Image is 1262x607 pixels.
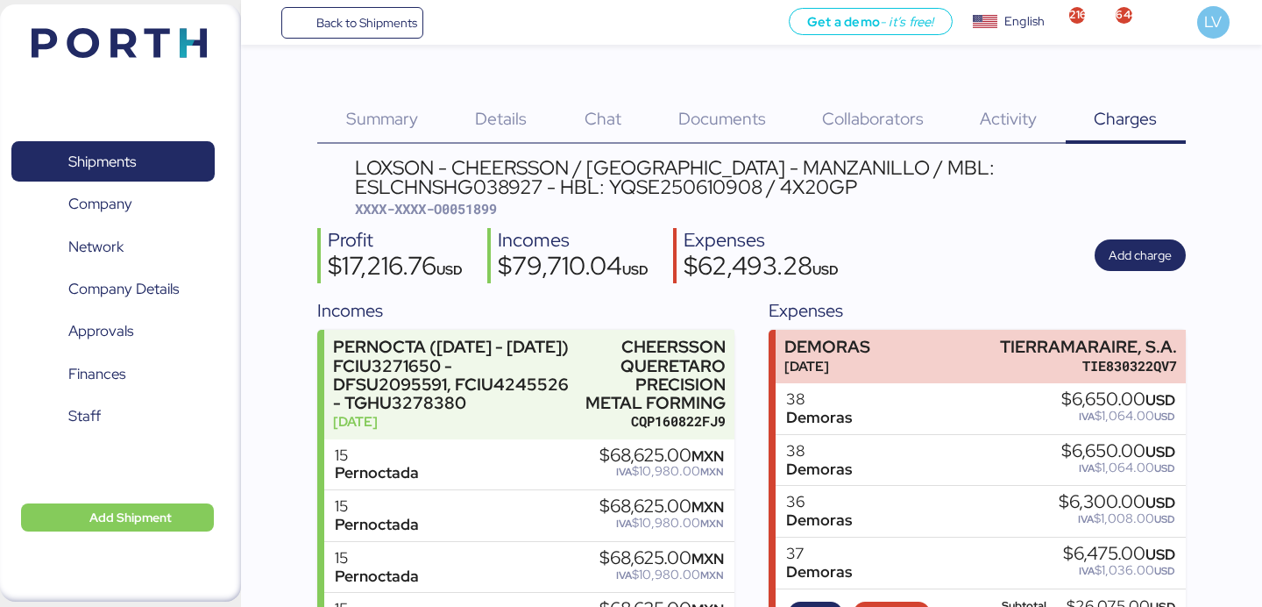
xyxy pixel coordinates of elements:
span: IVA [616,517,632,531]
a: Company Details [11,269,215,310]
span: USD [622,261,649,278]
span: Finances [68,361,125,387]
span: USD [1145,442,1175,461]
span: Company [68,191,132,217]
a: Staff [11,396,215,437]
span: Documents [678,107,766,130]
div: $1,008.00 [1059,512,1175,525]
div: $1,064.00 [1061,410,1175,423]
span: Charges [1094,107,1157,130]
a: Approvals [11,311,215,352]
div: Demoras [786,461,852,479]
span: USD [1154,461,1175,475]
div: $79,710.04 [498,254,649,283]
div: $1,064.00 [1061,461,1175,475]
a: Finances [11,354,215,395]
span: MXN [691,497,724,517]
span: Network [68,234,124,260]
button: Menu [252,8,281,38]
div: $17,216.76 [328,254,463,283]
span: IVA [1079,564,1095,578]
div: [DATE] [784,357,870,375]
div: $10,980.00 [599,465,724,478]
div: Pernoctada [335,568,419,586]
button: Add Shipment [21,503,214,532]
div: [DATE] [333,412,571,431]
div: 38 [786,390,852,409]
span: LV [1204,11,1222,33]
span: Add charge [1109,245,1172,266]
div: 15 [335,446,419,465]
span: MXN [700,465,724,479]
div: CHEERSSON QUERETARO PRECISION METAL FORMING [579,338,726,412]
div: 15 [335,497,419,516]
span: USD [1154,512,1175,526]
div: Incomes [498,228,649,254]
span: IVA [1079,461,1095,475]
div: CQP160822FJ9 [579,412,726,431]
div: Demoras [786,409,852,427]
div: TIE830322QV7 [1000,357,1177,375]
div: PERNOCTA ([DATE] - [DATE]) FCIU3271650 - DFSU2095591, FCIU4245526 - TGHU3278380 [333,338,571,412]
div: DEMORAS [784,338,870,356]
span: XXXX-XXXX-O0051899 [355,200,497,218]
div: Expenses [684,228,839,254]
span: USD [1154,564,1175,578]
span: MXN [691,549,724,568]
div: $6,475.00 [1063,545,1175,564]
div: $6,650.00 [1061,390,1175,410]
div: $10,980.00 [599,568,724,582]
span: Collaborators [822,107,924,130]
div: $68,625.00 [599,549,724,568]
span: USD [812,261,839,278]
a: Shipments [11,141,215,182]
span: Staff [68,403,101,429]
span: Shipments [68,149,136,175]
div: 15 [335,549,419,568]
a: Company [11,184,215,225]
div: $1,036.00 [1063,564,1175,577]
div: $68,625.00 [599,497,724,517]
span: USD [1145,390,1175,410]
span: Chat [585,107,621,130]
div: Incomes [317,297,734,324]
div: $6,650.00 [1061,442,1175,461]
div: English [1004,12,1045,31]
a: Network [11,226,215,267]
span: MXN [691,446,724,466]
button: Add charge [1095,239,1186,271]
span: USD [1154,410,1175,424]
a: Back to Shipments [281,7,424,39]
div: $68,625.00 [599,446,724,466]
div: Expenses [769,297,1185,324]
span: USD [1145,493,1175,512]
span: IVA [616,465,632,479]
span: Activity [980,107,1037,130]
span: Details [475,107,527,130]
span: USD [436,261,463,278]
div: Profit [328,228,463,254]
span: IVA [1079,410,1095,424]
div: Pernoctada [335,464,419,482]
span: Approvals [68,318,133,344]
div: TIERRAMARAIRE, S.A. [1000,338,1177,356]
div: LOXSON - CHEERSSON / [GEOGRAPHIC_DATA] - MANZANILLO / MBL: ESLCHNSHG038927 - HBL: YQSE250610908 /... [355,158,1186,197]
span: IVA [1078,512,1094,526]
div: Pernoctada [335,516,419,534]
div: Demoras [786,563,852,582]
span: Back to Shipments [316,12,417,33]
div: $62,493.28 [684,254,839,283]
div: $6,300.00 [1059,493,1175,512]
span: Company Details [68,276,179,302]
div: Demoras [786,511,852,530]
div: 38 [786,442,852,461]
span: USD [1145,545,1175,564]
div: 36 [786,493,852,511]
span: IVA [616,568,632,582]
div: $10,980.00 [599,517,724,530]
span: MXN [700,517,724,531]
span: Summary [346,107,418,130]
span: MXN [700,568,724,582]
div: 37 [786,545,852,563]
span: Add Shipment [89,507,172,528]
